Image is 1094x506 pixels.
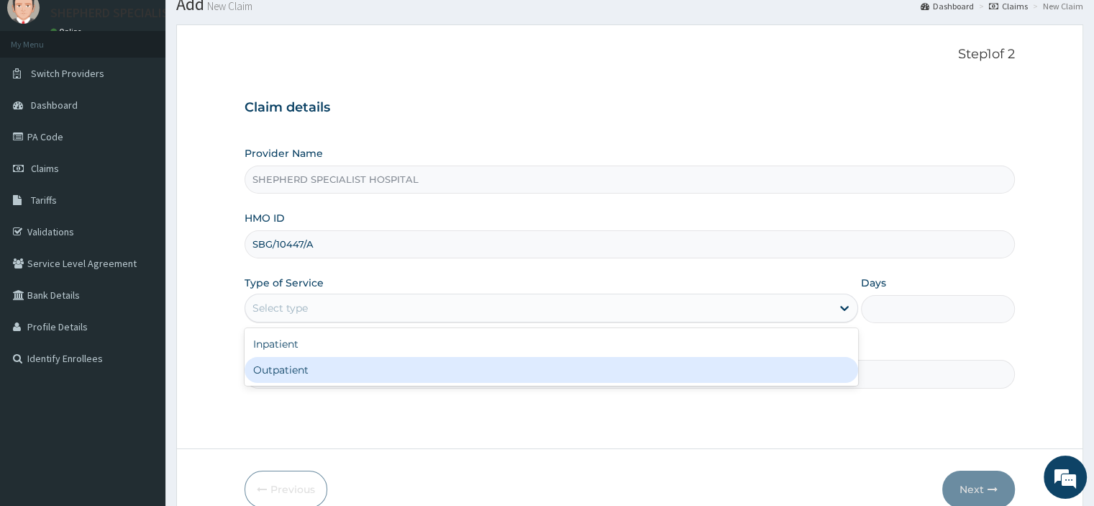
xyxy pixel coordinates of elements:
label: Provider Name [245,146,323,161]
div: Inpatient [245,331,858,357]
label: HMO ID [245,211,285,225]
p: Step 1 of 2 [245,47,1014,63]
div: Select type [252,301,308,315]
a: Online [50,27,85,37]
span: Tariffs [31,194,57,207]
div: Chat with us now [75,81,242,99]
span: Switch Providers [31,67,104,80]
small: New Claim [204,1,252,12]
img: d_794563401_company_1708531726252_794563401 [27,72,58,108]
div: Minimize live chat window [236,7,270,42]
h3: Claim details [245,100,1014,116]
span: Claims [31,162,59,175]
textarea: Type your message and hit 'Enter' [7,346,274,397]
input: Enter HMO ID [245,230,1014,258]
label: Days [861,276,886,290]
p: SHEPHERD SPECIALIST HOSPITAL [50,6,236,19]
span: We're online! [83,158,199,303]
div: Outpatient [245,357,858,383]
label: Type of Service [245,276,324,290]
span: Dashboard [31,99,78,112]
